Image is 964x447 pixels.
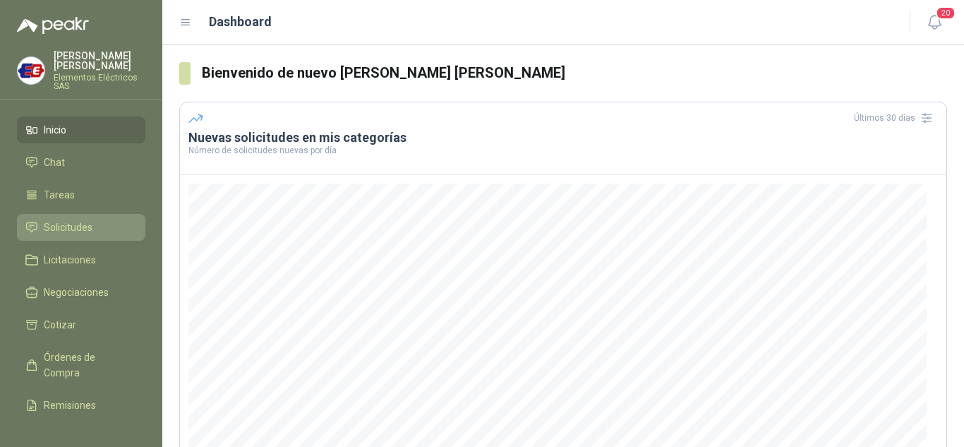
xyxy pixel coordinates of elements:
[44,317,76,333] span: Cotizar
[54,51,145,71] p: [PERSON_NAME] [PERSON_NAME]
[18,57,44,84] img: Company Logo
[54,73,145,90] p: Elementos Eléctricos SAS
[202,62,947,84] h3: Bienvenido de nuevo [PERSON_NAME] [PERSON_NAME]
[17,392,145,419] a: Remisiones
[44,350,132,381] span: Órdenes de Compra
[188,146,938,155] p: Número de solicitudes nuevas por día
[17,214,145,241] a: Solicitudes
[17,246,145,273] a: Licitaciones
[44,252,96,268] span: Licitaciones
[17,344,145,386] a: Órdenes de Compra
[17,311,145,338] a: Cotizar
[188,129,938,146] h3: Nuevas solicitudes en mis categorías
[44,285,109,300] span: Negociaciones
[44,398,96,413] span: Remisiones
[922,10,947,35] button: 20
[17,149,145,176] a: Chat
[17,279,145,306] a: Negociaciones
[936,6,956,20] span: 20
[854,107,938,129] div: Últimos 30 días
[44,187,75,203] span: Tareas
[44,155,65,170] span: Chat
[17,117,145,143] a: Inicio
[17,181,145,208] a: Tareas
[209,12,272,32] h1: Dashboard
[44,122,66,138] span: Inicio
[44,220,92,235] span: Solicitudes
[17,17,89,34] img: Logo peakr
